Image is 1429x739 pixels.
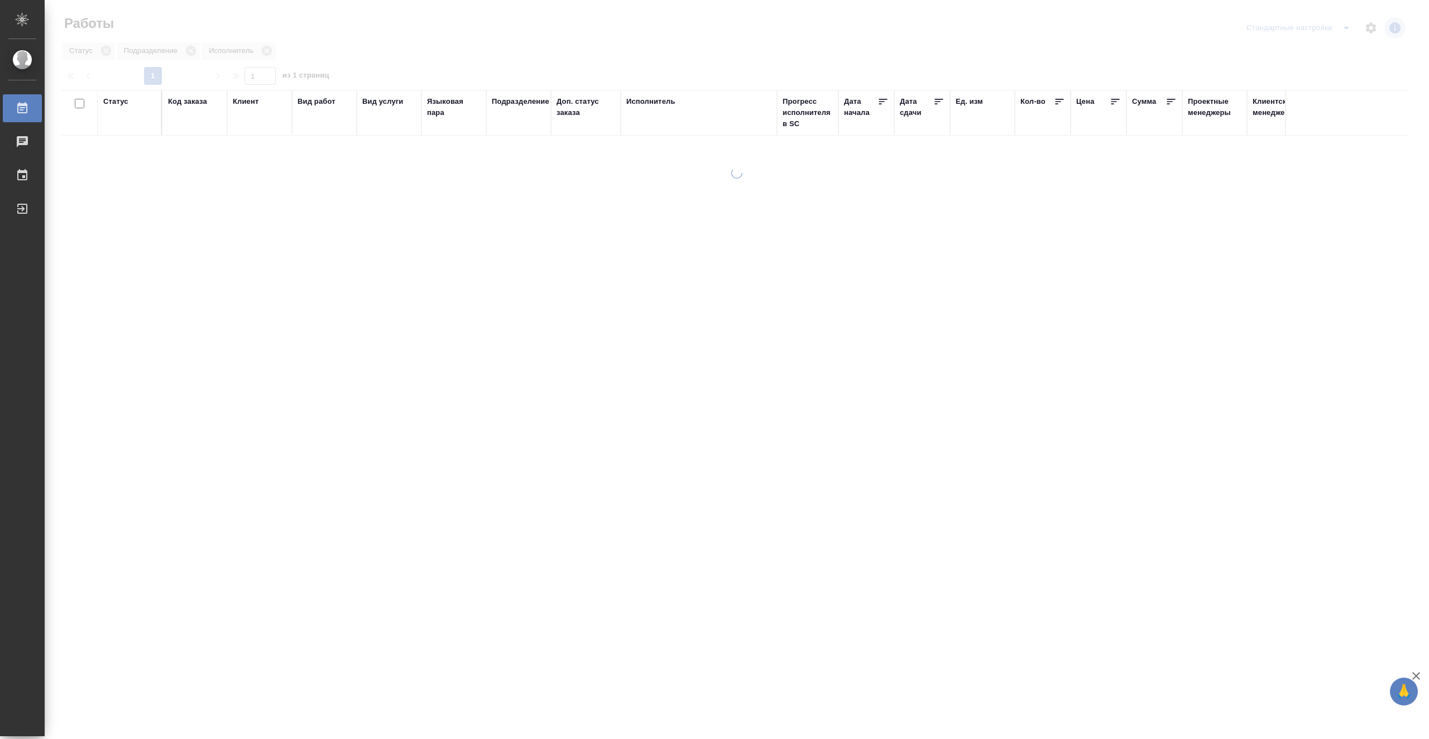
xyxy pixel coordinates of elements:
[103,96,128,107] div: Статус
[956,96,983,107] div: Ед. изм
[168,96,207,107] div: Код заказа
[492,96,549,107] div: Подразделение
[1188,96,1241,118] div: Проектные менеджеры
[427,96,481,118] div: Языковая пара
[1390,678,1418,706] button: 🙏
[1253,96,1306,118] div: Клиентские менеджеры
[298,96,335,107] div: Вид работ
[557,96,615,118] div: Доп. статус заказа
[362,96,404,107] div: Вид услуги
[1020,96,1046,107] div: Кол-во
[1076,96,1095,107] div: Цена
[233,96,258,107] div: Клиент
[1132,96,1156,107] div: Сумма
[626,96,675,107] div: Исполнитель
[783,96,833,129] div: Прогресс исполнителя в SC
[844,96,877,118] div: Дата начала
[1394,680,1413,703] span: 🙏
[900,96,933,118] div: Дата сдачи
